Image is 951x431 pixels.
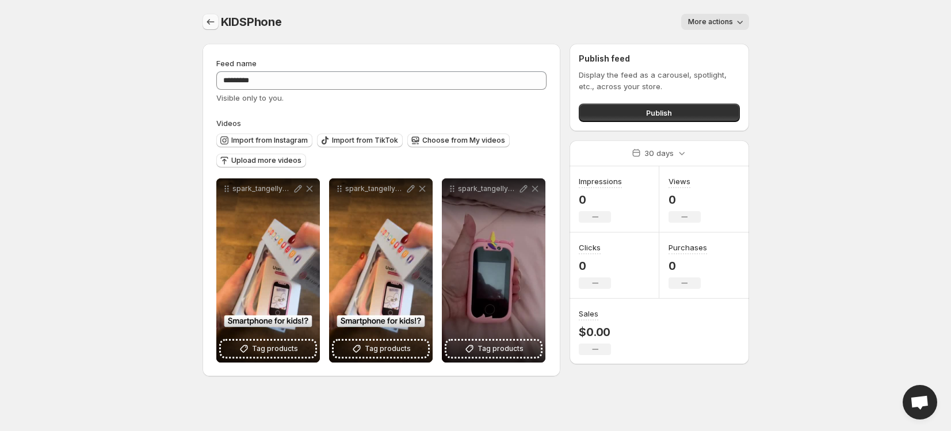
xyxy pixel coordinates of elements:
h3: Clicks [579,242,601,253]
h3: Sales [579,308,598,319]
div: spark_tangellymyshopifycom_f1774acc-75f7-4aae-9faf-62c3c0c53d3e-previewTag products [329,178,433,363]
p: 0 [669,193,701,207]
p: 0 [579,193,622,207]
span: Choose from My videos [422,136,505,145]
button: Settings [203,14,219,30]
p: spark_tangellymyshopifycom_f1774acc-75f7-4aae-9faf-62c3c0c53d3e-preview [345,184,405,193]
h3: Impressions [579,176,622,187]
div: spark_tangellymyshopifycom_2cdf8663-aba1-4cc0-9d7a-c058b87b3ac7-previewTag products [442,178,545,363]
span: Tag products [478,343,524,354]
h3: Views [669,176,690,187]
button: Publish [579,104,739,122]
span: Tag products [365,343,411,354]
p: 0 [579,259,611,273]
p: spark_tangellymyshopifycom_2cdf8663-aba1-4cc0-9d7a-c058b87b3ac7-preview [458,184,518,193]
button: More actions [681,14,749,30]
span: More actions [688,17,733,26]
button: Tag products [446,341,541,357]
div: spark_tangellymyshopifycom_f1774acc-75f7-4aae-9faf-62c3c0c53d3eTag products [216,178,320,363]
span: Publish [646,107,672,119]
h2: Publish feed [579,53,739,64]
span: Upload more videos [231,156,301,165]
p: $0.00 [579,325,611,339]
button: Import from Instagram [216,134,312,147]
span: Import from Instagram [231,136,308,145]
a: Open chat [903,385,937,419]
button: Tag products [334,341,428,357]
button: Upload more videos [216,154,306,167]
span: Feed name [216,59,257,68]
span: Videos [216,119,241,128]
p: spark_tangellymyshopifycom_f1774acc-75f7-4aae-9faf-62c3c0c53d3e [232,184,292,193]
span: Tag products [252,343,298,354]
h3: Purchases [669,242,707,253]
span: Visible only to you. [216,93,284,102]
button: Choose from My videos [407,134,510,147]
p: 30 days [644,147,674,159]
button: Tag products [221,341,315,357]
p: Display the feed as a carousel, spotlight, etc., across your store. [579,69,739,92]
span: Import from TikTok [332,136,398,145]
p: 0 [669,259,707,273]
span: KIDSPhone [221,15,282,29]
button: Import from TikTok [317,134,403,147]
